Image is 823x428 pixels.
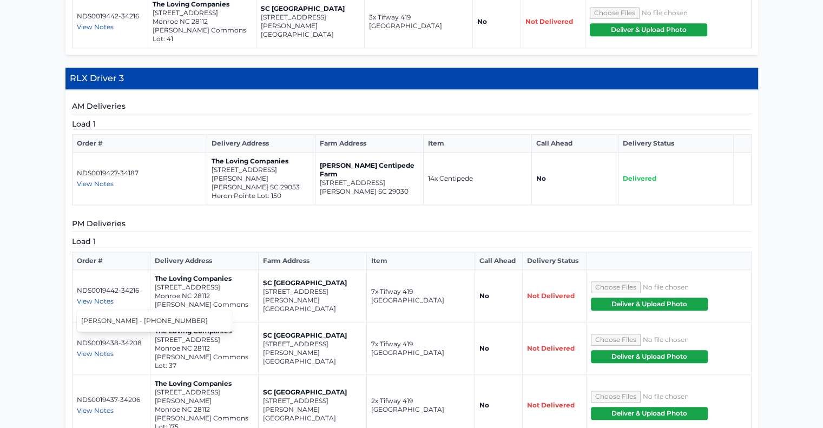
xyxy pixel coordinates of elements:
[263,305,362,313] p: [GEOGRAPHIC_DATA]
[263,340,362,357] p: [STREET_ADDRESS][PERSON_NAME]
[72,236,752,247] h5: Load 1
[155,353,254,370] p: [PERSON_NAME] Commons Lot: 37
[155,388,254,405] p: [STREET_ADDRESS][PERSON_NAME]
[475,252,522,270] th: Call Ahead
[423,135,531,153] th: Item
[366,322,475,375] td: 7x Tifway 419 [GEOGRAPHIC_DATA]
[479,292,489,300] strong: No
[150,252,258,270] th: Delivery Address
[155,344,254,353] p: Monroe NC 28112
[155,300,254,318] p: [PERSON_NAME] Commons Lot: 41
[263,331,362,340] p: SC [GEOGRAPHIC_DATA]
[212,183,311,192] p: [PERSON_NAME] SC 29053
[72,252,150,270] th: Order #
[155,405,254,414] p: Monroe NC 28112
[263,287,362,305] p: [STREET_ADDRESS][PERSON_NAME]
[155,274,254,283] p: The Loving Companies
[77,350,114,358] span: View Notes
[261,4,360,13] p: SC [GEOGRAPHIC_DATA]
[591,350,708,363] button: Deliver & Upload Photo
[320,187,419,196] p: [PERSON_NAME] SC 29030
[527,292,575,300] span: Not Delivered
[263,397,362,414] p: [STREET_ADDRESS][PERSON_NAME]
[590,23,707,36] button: Deliver & Upload Photo
[77,169,202,177] p: NDS0019427-34187
[72,218,752,232] h5: PM Deliveries
[153,17,252,26] p: Monroe NC 28112
[77,286,146,295] p: NDS0019442-34216
[479,344,489,352] strong: No
[477,17,487,25] strong: No
[261,30,360,39] p: [GEOGRAPHIC_DATA]
[77,297,114,305] span: View Notes
[263,279,362,287] p: SC [GEOGRAPHIC_DATA]
[153,26,252,43] p: [PERSON_NAME] Commons Lot: 41
[155,292,254,300] p: Monroe NC 28112
[77,312,233,330] div: [PERSON_NAME] - [PHONE_NUMBER]
[618,135,733,153] th: Delivery Status
[263,357,362,366] p: [GEOGRAPHIC_DATA]
[591,407,708,420] button: Deliver & Upload Photo
[423,153,531,205] td: 14x Centipede
[77,396,146,404] p: NDS0019437-34206
[155,335,254,344] p: [STREET_ADDRESS]
[320,161,419,179] p: [PERSON_NAME] Centipede Farm
[155,379,254,388] p: The Loving Companies
[531,135,618,153] th: Call Ahead
[77,339,146,347] p: NDS0019438-34208
[72,118,752,130] h5: Load 1
[261,13,360,30] p: [STREET_ADDRESS][PERSON_NAME]
[212,166,311,183] p: [STREET_ADDRESS][PERSON_NAME]
[212,157,311,166] p: The Loving Companies
[212,192,311,200] p: Heron Pointe Lot: 150
[263,414,362,423] p: [GEOGRAPHIC_DATA]
[263,388,362,397] p: SC [GEOGRAPHIC_DATA]
[153,9,252,17] p: [STREET_ADDRESS]
[591,298,708,311] button: Deliver & Upload Photo
[527,401,575,409] span: Not Delivered
[65,68,758,90] h4: RLX Driver 3
[207,135,315,153] th: Delivery Address
[77,12,143,21] p: NDS0019442-34216
[72,101,752,114] h5: AM Deliveries
[258,252,366,270] th: Farm Address
[320,179,419,187] p: [STREET_ADDRESS]
[77,406,114,414] span: View Notes
[523,252,587,270] th: Delivery Status
[77,180,114,188] span: View Notes
[527,344,575,352] span: Not Delivered
[479,401,489,409] strong: No
[366,252,475,270] th: Item
[525,17,573,25] span: Not Delivered
[536,174,546,182] strong: No
[155,283,254,292] p: [STREET_ADDRESS]
[623,174,656,182] span: Delivered
[77,23,114,31] span: View Notes
[72,135,207,153] th: Order #
[315,135,423,153] th: Farm Address
[366,270,475,322] td: 7x Tifway 419 [GEOGRAPHIC_DATA]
